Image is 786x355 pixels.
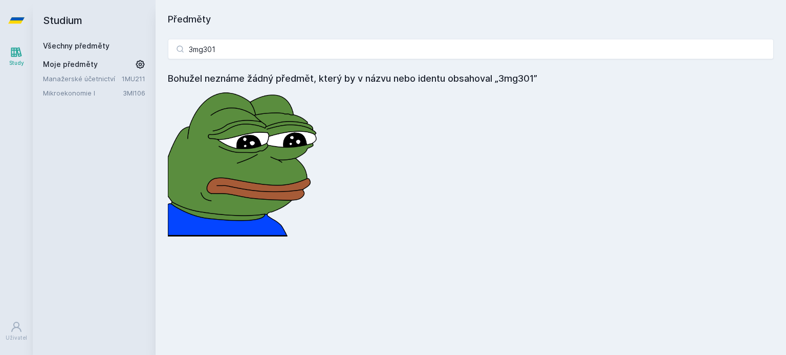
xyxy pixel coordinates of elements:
a: 3MI106 [123,89,145,97]
a: Uživatel [2,316,31,347]
h1: Předměty [168,12,774,27]
h4: Bohužel neznáme žádný předmět, který by v názvu nebo identu obsahoval „3mg301” [168,72,774,86]
a: Manažerské účetnictví [43,74,122,84]
a: Všechny předměty [43,41,110,50]
a: Mikroekonomie I [43,88,123,98]
span: Moje předměty [43,59,98,69]
a: 1MU211 [122,75,145,83]
a: Study [2,41,31,72]
div: Uživatel [6,334,27,342]
input: Název nebo ident předmětu… [168,39,774,59]
img: error_picture.png [168,86,321,236]
div: Study [9,59,24,67]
